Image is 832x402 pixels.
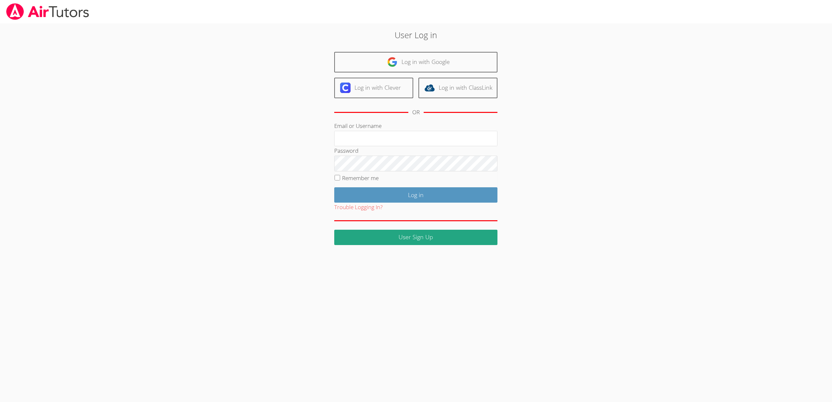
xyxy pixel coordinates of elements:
a: Log in with Google [334,52,497,72]
a: Log in with Clever [334,78,413,98]
div: OR [412,108,420,117]
img: clever-logo-6eab21bc6e7a338710f1a6ff85c0baf02591cd810cc4098c63d3a4b26e2feb20.svg [340,83,351,93]
img: airtutors_banner-c4298cdbf04f3fff15de1276eac7730deb9818008684d7c2e4769d2f7ddbe033.png [6,3,90,20]
h2: User Log in [191,29,640,41]
input: Log in [334,187,497,203]
img: google-logo-50288ca7cdecda66e5e0955fdab243c47b7ad437acaf1139b6f446037453330a.svg [387,57,398,67]
label: Remember me [342,174,379,182]
label: Email or Username [334,122,382,130]
img: classlink-logo-d6bb404cc1216ec64c9a2012d9dc4662098be43eaf13dc465df04b49fa7ab582.svg [424,83,435,93]
label: Password [334,147,358,154]
button: Trouble Logging In? [334,203,383,212]
a: User Sign Up [334,230,497,245]
a: Log in with ClassLink [418,78,497,98]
